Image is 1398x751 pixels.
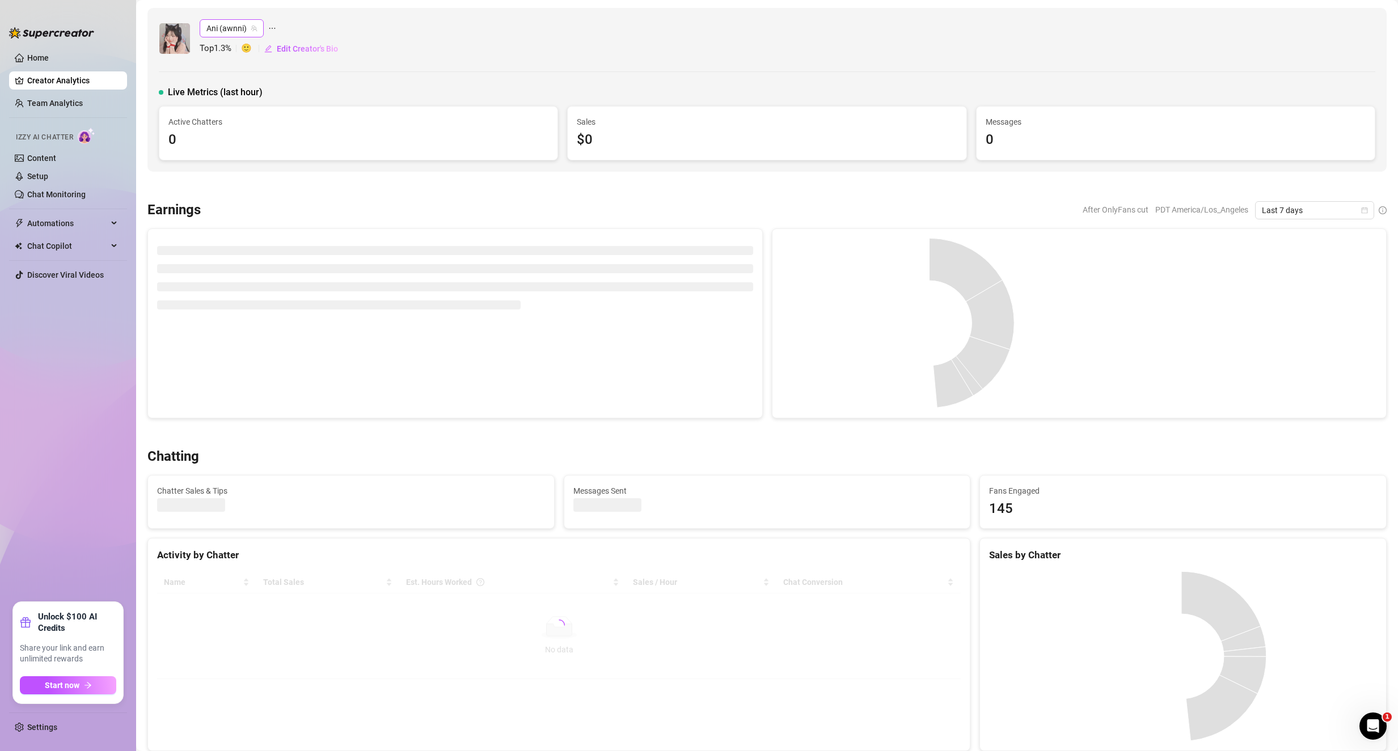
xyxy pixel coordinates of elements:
a: Chat Monitoring [27,190,86,199]
div: Activity by Chatter [157,548,961,563]
span: Last 7 days [1262,202,1367,219]
span: thunderbolt [15,219,24,228]
a: Home [27,53,49,62]
iframe: Intercom live chat [1359,712,1387,740]
h3: Chatting [147,448,199,466]
span: info-circle [1379,206,1387,214]
a: Setup [27,172,48,181]
span: Fans Engaged [989,485,1377,497]
span: 1 [1383,712,1392,722]
span: Share your link and earn unlimited rewards [20,643,116,665]
span: Sales [577,116,957,128]
span: edit [264,45,272,53]
a: Settings [27,723,57,732]
span: Start now [45,681,79,690]
span: gift [20,617,31,628]
div: 0 [986,129,1366,151]
span: Izzy AI Chatter [16,132,73,143]
a: Team Analytics [27,99,83,108]
div: $0 [577,129,957,151]
img: AI Chatter [78,128,95,144]
a: Content [27,154,56,163]
img: logo-BBDzfeDw.svg [9,27,94,39]
a: Creator Analytics [27,71,118,90]
img: Ani [159,23,190,54]
span: arrow-right [84,681,92,689]
div: 145 [989,498,1377,520]
span: Chatter Sales & Tips [157,485,545,497]
h3: Earnings [147,201,201,219]
span: Active Chatters [168,116,548,128]
span: Top 1.3 % [200,42,241,56]
img: Chat Copilot [15,242,22,250]
span: ellipsis [268,19,276,37]
div: Sales by Chatter [989,548,1377,563]
span: Edit Creator's Bio [277,44,338,53]
span: Live Metrics (last hour) [168,86,263,99]
span: Automations [27,214,108,232]
span: team [251,25,257,32]
strong: Unlock $100 AI Credits [38,611,116,634]
span: calendar [1361,207,1368,214]
span: Chat Copilot [27,237,108,255]
span: Messages [986,116,1366,128]
button: Edit Creator's Bio [264,40,339,58]
div: 0 [168,129,548,151]
span: After OnlyFans cut [1083,201,1148,218]
span: PDT America/Los_Angeles [1155,201,1248,218]
a: Discover Viral Videos [27,270,104,279]
span: 🙂 [241,42,264,56]
span: Ani (awnni) [206,20,257,37]
span: Messages Sent [573,485,961,497]
span: loading [551,617,567,633]
button: Start nowarrow-right [20,676,116,694]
